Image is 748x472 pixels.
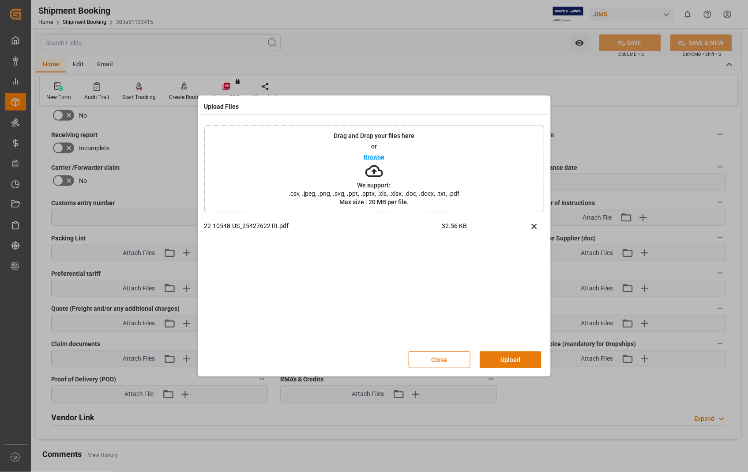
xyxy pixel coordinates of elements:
p: Browse [364,154,384,160]
p: Drag and Drop your files here [334,133,414,139]
p: Max size : 20 MB per file. [339,199,409,205]
span: 32.56 KB [442,221,502,237]
p: 22-10548-US_25427622 RI.pdf [204,221,442,231]
div: Drag and Drop your files hereorBrowseWe support:.csv, .jpeg, .png, .svg, .ppt, .pptx, .xls, .xlsx... [204,126,544,212]
button: Upload [480,351,541,368]
span: .csv, .jpeg, .png, .svg, .ppt, .pptx, .xls, .xlsx, .doc, .docx, .txt, .pdf [283,190,465,197]
button: Close [409,351,470,368]
p: We support: [357,182,391,188]
p: or [371,143,377,149]
h4: Upload Files [204,102,239,111]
